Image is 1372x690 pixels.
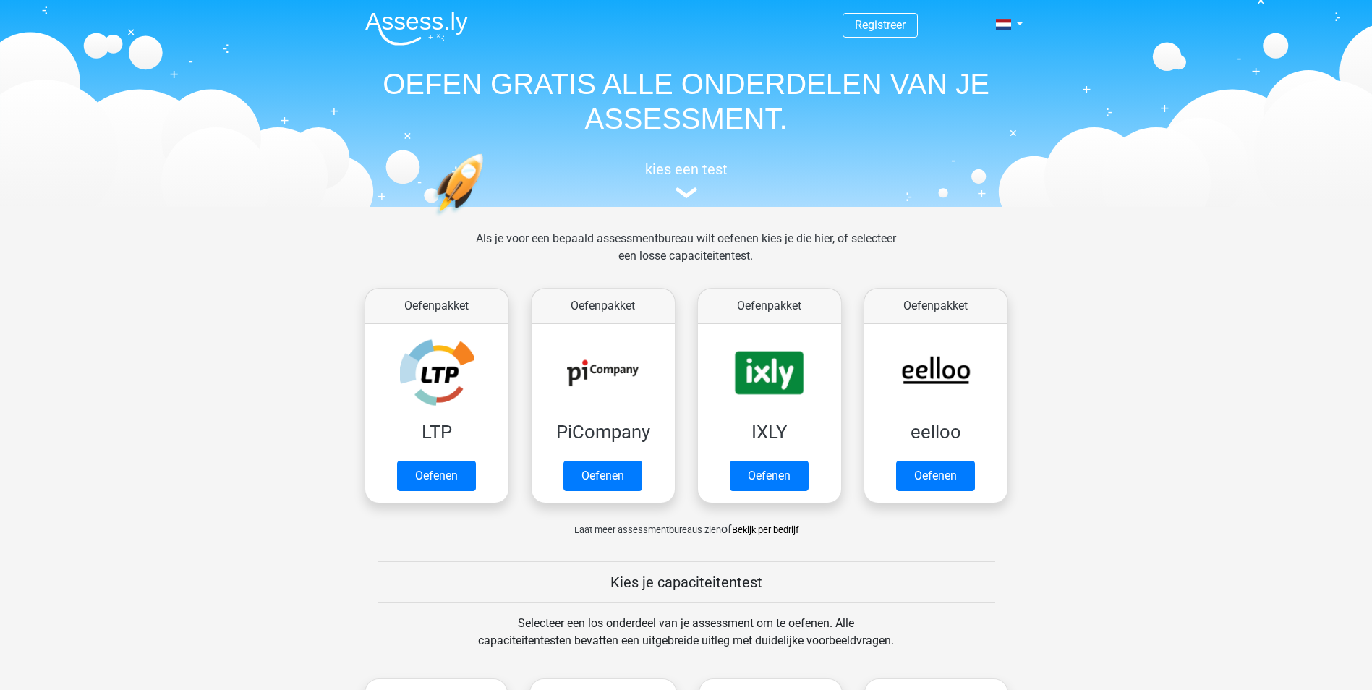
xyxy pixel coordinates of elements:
[397,461,476,491] a: Oefenen
[433,153,540,284] img: oefenen
[896,461,975,491] a: Oefenen
[855,18,906,32] a: Registreer
[354,67,1019,136] h1: OEFEN GRATIS ALLE ONDERDELEN VAN JE ASSESSMENT.
[730,461,809,491] a: Oefenen
[464,615,908,667] div: Selecteer een los onderdeel van je assessment om te oefenen. Alle capaciteitentesten bevatten een...
[378,574,995,591] h5: Kies je capaciteitentest
[365,12,468,46] img: Assessly
[574,524,721,535] span: Laat meer assessmentbureaus zien
[354,161,1019,178] h5: kies een test
[732,524,798,535] a: Bekijk per bedrijf
[354,161,1019,199] a: kies een test
[676,187,697,198] img: assessment
[563,461,642,491] a: Oefenen
[354,509,1019,538] div: of
[464,230,908,282] div: Als je voor een bepaald assessmentbureau wilt oefenen kies je die hier, of selecteer een losse ca...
